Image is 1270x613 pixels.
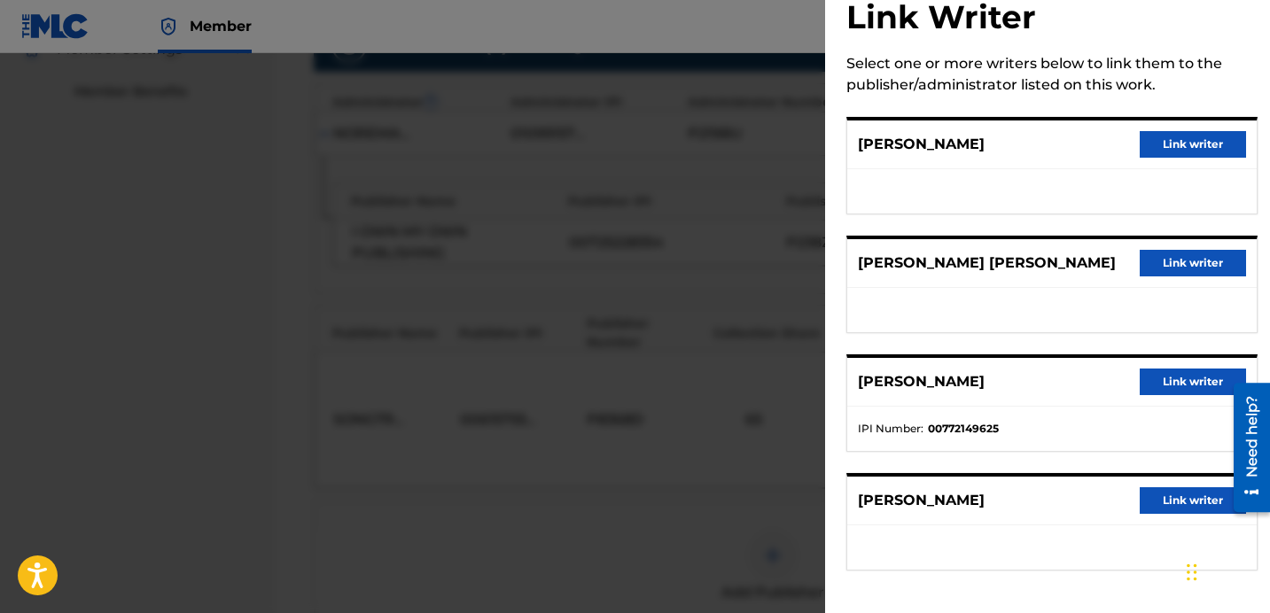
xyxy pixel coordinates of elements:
iframe: Chat Widget [1181,528,1270,613]
p: [PERSON_NAME] [PERSON_NAME] [858,252,1116,274]
p: [PERSON_NAME] [858,490,985,511]
p: [PERSON_NAME] [858,134,985,155]
button: Link writer [1140,131,1246,158]
img: MLC Logo [21,13,90,39]
iframe: Resource Center [1220,376,1270,518]
img: Top Rightsholder [158,16,179,37]
div: Select one or more writers below to link them to the publisher/administrator listed on this work. [846,53,1258,96]
button: Link writer [1140,369,1246,395]
strong: 00772149625 [928,421,999,437]
span: IPI Number : [858,421,923,437]
div: Drag [1187,546,1197,599]
p: [PERSON_NAME] [858,371,985,392]
button: Link writer [1140,250,1246,276]
button: Link writer [1140,487,1246,514]
span: Member [190,16,252,36]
